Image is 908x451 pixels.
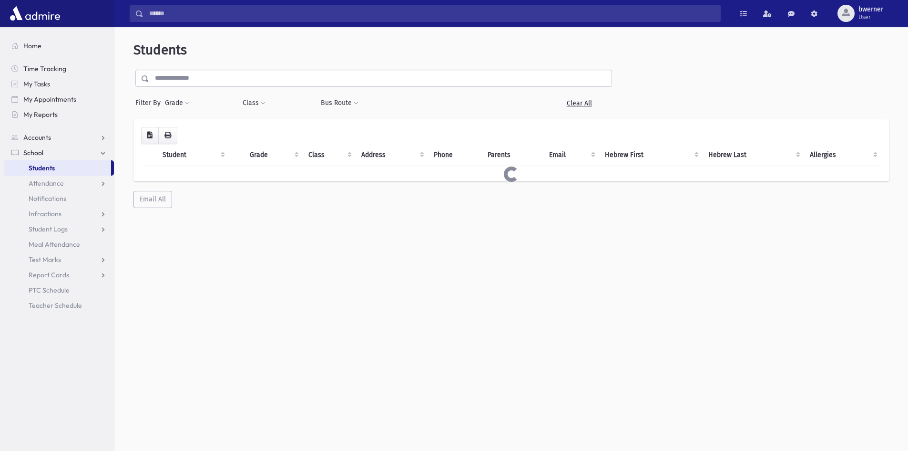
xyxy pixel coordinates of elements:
[23,80,50,88] span: My Tasks
[29,286,70,294] span: PTC Schedule
[4,298,114,313] a: Teacher Schedule
[4,221,114,237] a: Student Logs
[29,179,64,188] span: Attendance
[4,145,114,160] a: School
[29,164,55,172] span: Students
[4,130,114,145] a: Accounts
[4,38,114,53] a: Home
[133,42,187,58] span: Students
[4,176,114,191] a: Attendance
[29,301,82,310] span: Teacher Schedule
[164,94,190,112] button: Grade
[4,283,114,298] a: PTC Schedule
[4,252,114,267] a: Test Marks
[599,144,702,166] th: Hebrew First
[141,127,159,144] button: CSV
[858,13,883,21] span: User
[23,133,51,142] span: Accounts
[482,144,543,166] th: Parents
[29,225,68,233] span: Student Logs
[29,210,61,218] span: Infractions
[242,94,266,112] button: Class
[858,6,883,13] span: bwerner
[4,191,114,206] a: Notifications
[4,237,114,252] a: Meal Attendance
[4,160,111,176] a: Students
[320,94,359,112] button: Bus Route
[428,144,482,166] th: Phone
[703,144,805,166] th: Hebrew Last
[133,191,172,208] button: Email All
[29,271,69,279] span: Report Cards
[303,144,356,166] th: Class
[135,98,164,108] span: Filter By
[23,95,76,104] span: My Appointments
[23,64,66,73] span: Time Tracking
[23,110,58,119] span: My Reports
[356,144,428,166] th: Address
[244,144,302,166] th: Grade
[157,144,229,166] th: Student
[143,5,720,22] input: Search
[546,94,612,112] a: Clear All
[543,144,599,166] th: Email
[804,144,881,166] th: Allergies
[8,4,62,23] img: AdmirePro
[4,107,114,122] a: My Reports
[29,255,61,264] span: Test Marks
[4,267,114,283] a: Report Cards
[4,206,114,221] a: Infractions
[4,76,114,92] a: My Tasks
[158,127,177,144] button: Print
[23,42,41,50] span: Home
[4,61,114,76] a: Time Tracking
[23,148,43,157] span: School
[4,92,114,107] a: My Appointments
[29,194,66,203] span: Notifications
[29,240,80,249] span: Meal Attendance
